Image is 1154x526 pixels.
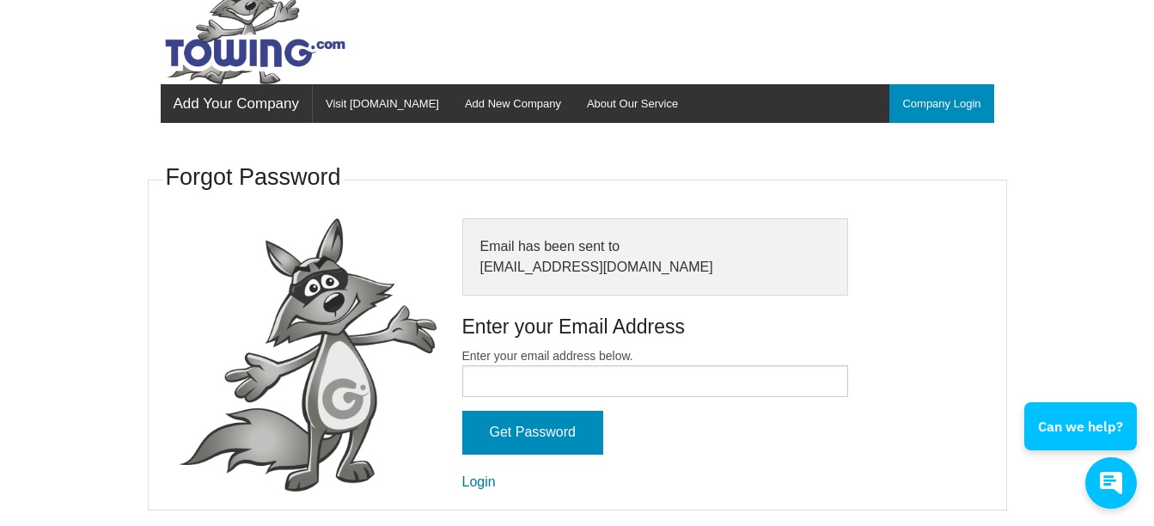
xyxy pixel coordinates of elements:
[462,411,603,455] input: Get Password
[179,218,437,492] img: fox-Presenting.png
[462,474,496,489] a: Login
[452,84,574,123] a: Add New Company
[1011,355,1154,526] iframe: Conversations
[462,218,848,296] div: Email has been sent to [EMAIL_ADDRESS][DOMAIN_NAME]
[462,313,848,340] h4: Enter your Email Address
[462,365,848,397] input: Enter your email address below.
[574,84,691,123] a: About Our Service
[313,84,452,123] a: Visit [DOMAIN_NAME]
[462,347,848,397] label: Enter your email address below.
[161,84,313,123] a: Add Your Company
[166,162,341,194] h3: Forgot Password
[889,84,993,123] a: Company Login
